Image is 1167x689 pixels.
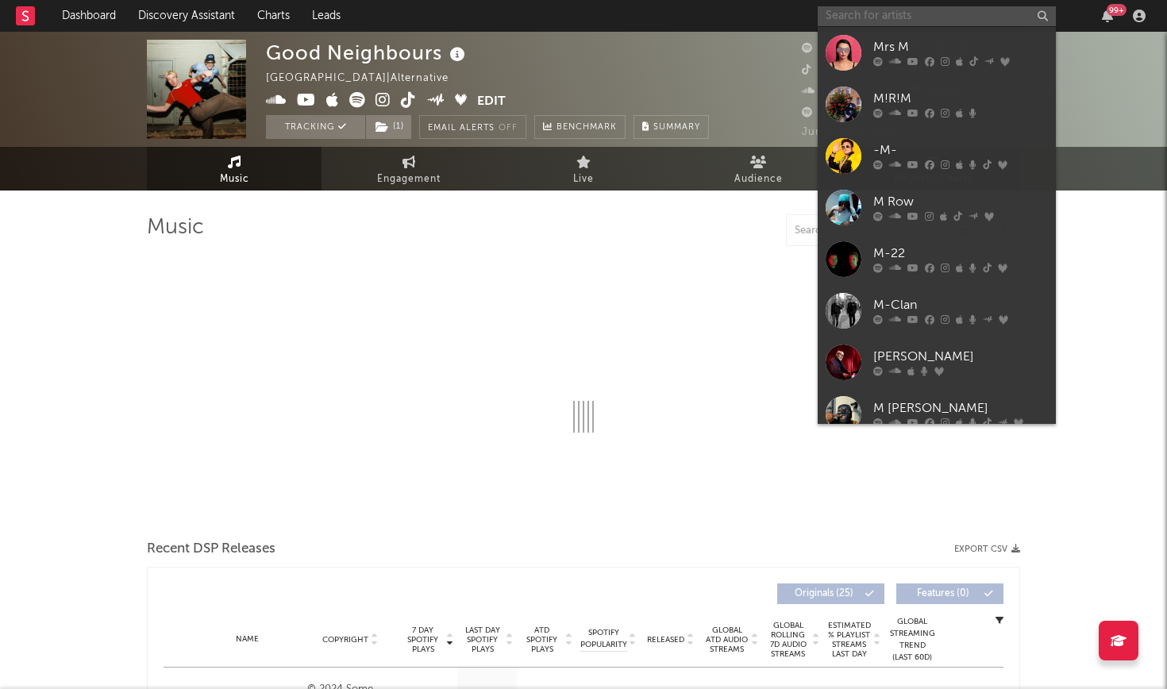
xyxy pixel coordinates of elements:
[766,621,810,659] span: Global Rolling 7D Audio Streams
[873,399,1048,418] div: M [PERSON_NAME]
[534,115,626,139] a: Benchmark
[818,182,1056,233] a: M Row
[907,589,980,599] span: Features ( 0 )
[818,79,1056,130] a: M!R!M
[634,115,709,139] button: Summary
[818,388,1056,440] a: M [PERSON_NAME]
[521,625,563,654] span: ATD Spotify Plays
[802,127,895,137] span: Jump Score: 79.4
[499,124,518,133] em: Off
[873,38,1048,57] div: Mrs M
[580,627,627,651] span: Spotify Popularity
[671,147,845,191] a: Audience
[322,635,368,645] span: Copyright
[873,244,1048,264] div: M-22
[147,147,322,191] a: Music
[802,108,969,118] span: 8,025,232 Monthly Listeners
[787,225,954,237] input: Search by song name or URL
[777,583,884,604] button: Originals(25)
[366,115,411,139] button: (1)
[653,123,700,132] span: Summary
[195,633,299,645] div: Name
[873,90,1048,109] div: M!R!M
[477,92,506,112] button: Edit
[461,625,503,654] span: Last Day Spotify Plays
[220,170,249,189] span: Music
[402,625,444,654] span: 7 Day Spotify Plays
[873,348,1048,367] div: [PERSON_NAME]
[266,115,365,139] button: Tracking
[818,130,1056,182] a: -M-
[818,27,1056,79] a: Mrs M
[647,635,684,645] span: Released
[573,170,594,189] span: Live
[827,621,871,659] span: Estimated % Playlist Streams Last Day
[802,65,862,75] span: 154,100
[1102,10,1113,22] button: 99+
[818,285,1056,337] a: M-Clan
[705,625,749,654] span: Global ATD Audio Streams
[147,540,275,559] span: Recent DSP Releases
[266,69,467,88] div: [GEOGRAPHIC_DATA] | Alternative
[896,583,1003,604] button: Features(0)
[496,147,671,191] a: Live
[266,40,469,66] div: Good Neighbours
[419,115,526,139] button: Email AlertsOff
[873,141,1048,160] div: -M-
[788,589,861,599] span: Originals ( 25 )
[365,115,412,139] span: ( 1 )
[802,44,859,54] span: 215,311
[802,87,855,97] span: 12,793
[818,233,1056,285] a: M-22
[818,6,1056,26] input: Search for artists
[873,296,1048,315] div: M-Clan
[1107,4,1127,16] div: 99 +
[888,616,936,664] div: Global Streaming Trend (Last 60D)
[873,193,1048,212] div: M Row
[557,118,617,137] span: Benchmark
[734,170,783,189] span: Audience
[377,170,441,189] span: Engagement
[954,545,1020,554] button: Export CSV
[322,147,496,191] a: Engagement
[818,337,1056,388] a: [PERSON_NAME]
